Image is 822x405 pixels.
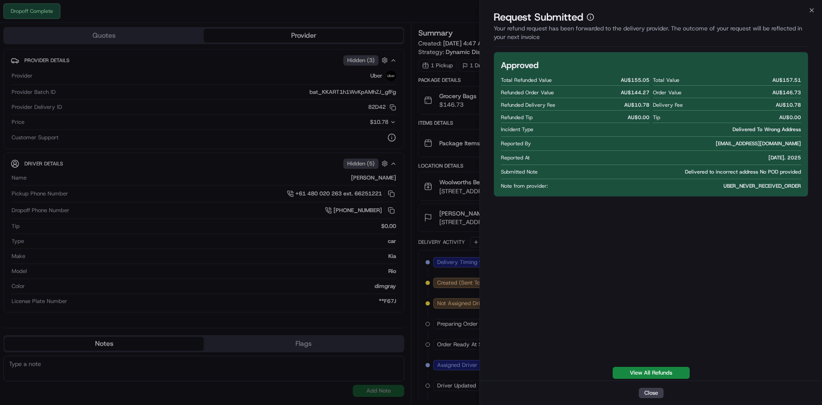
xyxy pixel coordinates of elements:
[628,114,649,121] span: AU$ 0.00
[501,168,538,175] span: Submitted Note
[685,168,801,175] span: Delivered to incorrect address No POD provided
[501,89,554,96] span: Refunded Order Value
[501,140,531,147] span: Reported By
[653,114,660,121] span: Tip
[639,388,664,398] button: Close
[776,102,801,108] span: AU$ 10.78
[653,77,679,84] span: Total Value
[613,367,690,379] a: View All Refunds
[716,140,801,147] span: [EMAIL_ADDRESS][DOMAIN_NAME]
[768,154,801,161] span: [DATE]. 2025
[653,89,682,96] span: Order Value
[494,10,583,24] p: Request Submitted
[772,89,801,96] span: AU$ 146.73
[501,59,539,71] h2: Approved
[653,102,683,108] span: Delivery Fee
[779,114,801,121] span: AU$ 0.00
[624,102,649,108] span: AU$ 10.78
[501,154,530,161] span: Reported At
[494,24,808,47] div: Your refund request has been forwarded to the delivery provider. The outcome of your request will...
[621,77,649,84] span: AU$ 155.05
[501,77,552,84] span: Total Refunded Value
[724,183,801,189] span: UBER_NEVER_RECEIVED_ORDER
[501,114,533,121] span: Refunded Tip
[621,89,649,96] span: AU$ 144.27
[501,183,548,189] span: Note from provider:
[501,102,555,108] span: Refunded Delivery Fee
[733,126,801,133] span: Delivered To Wrong Address
[501,126,533,133] span: Incident Type
[772,77,801,84] span: AU$ 157.51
